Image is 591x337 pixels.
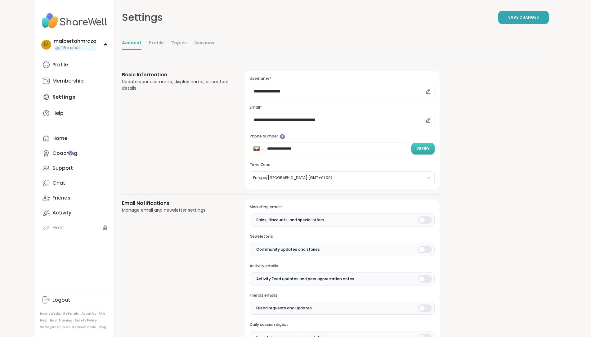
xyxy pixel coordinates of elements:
[508,15,539,20] span: Save Changes
[68,151,73,155] iframe: Spotlight
[40,293,109,308] a: Logout
[250,322,434,327] h3: Daily session digest
[411,143,435,155] button: Verify
[40,325,70,330] a: Safety Resources
[99,312,105,316] a: FAQ
[40,176,109,191] a: Chat
[256,217,324,223] span: Sales, discounts, and special offers
[52,61,68,68] div: Profile
[75,318,97,323] a: Safety Policy
[416,146,430,151] span: Verify
[250,134,434,139] h3: Phone Number
[280,134,285,139] iframe: Spotlight
[52,110,64,117] div: Help
[54,38,96,45] div: malbertahmrazq
[52,150,77,157] div: Coaching
[99,325,106,330] a: Blog
[40,74,109,88] a: Membership
[52,297,70,303] div: Logout
[171,37,187,50] a: Topics
[498,11,549,24] button: Save Changes
[40,131,109,146] a: Home
[52,195,70,201] div: Friends
[40,220,109,235] a: Host
[40,10,109,32] img: ShareWell Nav Logo
[40,146,109,161] a: Coaching
[52,78,84,84] div: Membership
[52,135,67,142] div: Home
[250,234,434,239] h3: Newsletters
[52,224,64,231] div: Host
[256,305,312,311] span: Friend requests and updates
[256,276,354,282] span: Activity Feed updates and peer appreciation notes
[250,162,434,168] h3: Time Zone
[250,76,434,81] h3: Username*
[194,37,214,50] a: Sessions
[250,105,434,110] h3: Email*
[81,312,96,316] a: About Us
[122,79,230,92] div: Update your username, display name, or contact details
[72,325,96,330] a: Redeem Code
[52,209,71,216] div: Activity
[250,263,434,269] h3: Activity emails
[40,191,109,205] a: Friends
[52,165,73,172] div: Support
[40,318,47,323] a: Help
[256,247,320,252] span: Community updates and stories
[63,312,79,316] a: Referrals
[40,106,109,121] a: Help
[52,180,65,186] div: Chat
[61,45,81,51] span: 1 Pro credit
[122,200,230,207] h3: Email Notifications
[149,37,164,50] a: Profile
[122,10,163,25] div: Settings
[250,293,434,298] h3: Friends emails
[40,312,61,316] a: How It Works
[40,205,109,220] a: Activity
[40,161,109,176] a: Support
[50,318,72,323] a: Host Training
[250,204,434,210] h3: Marketing emails
[40,57,109,72] a: Profile
[122,71,230,79] h3: Basic Information
[44,41,48,49] span: m
[122,37,141,50] a: Account
[122,207,230,213] div: Manage email and newsletter settings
